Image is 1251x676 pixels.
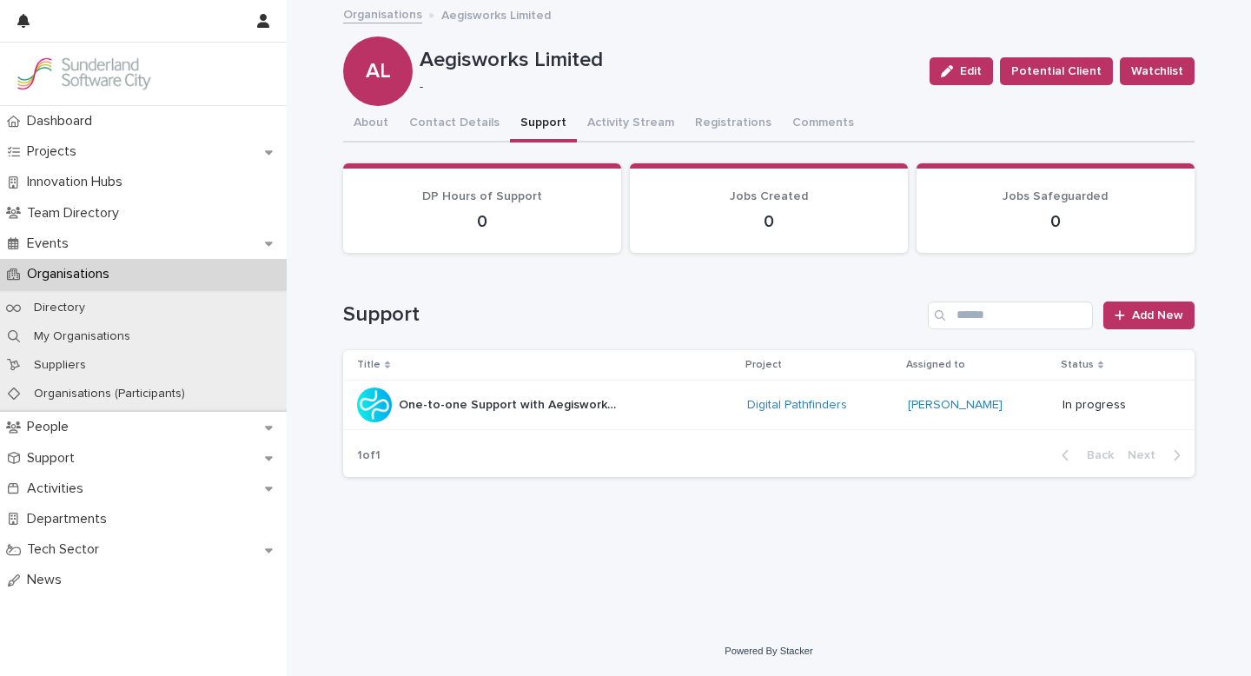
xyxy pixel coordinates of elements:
button: Contact Details [399,106,510,142]
p: Activities [20,480,97,497]
button: Edit [930,57,993,85]
a: Digital Pathfinders [747,398,847,413]
p: - [420,80,909,95]
button: Back [1048,447,1121,463]
p: 0 [651,211,887,232]
p: Dashboard [20,113,106,129]
p: 0 [937,211,1174,232]
span: Potential Client [1011,63,1102,80]
button: About [343,106,399,142]
p: In progress [1062,398,1167,413]
p: Tech Sector [20,541,113,558]
p: Organisations (Participants) [20,387,199,401]
span: Jobs Safeguarded [1003,190,1108,202]
button: Registrations [685,106,782,142]
p: Directory [20,301,99,315]
p: One-to-one Support with Aegisworks Limited [399,394,619,413]
p: Title [357,355,381,374]
span: Add New [1132,309,1183,321]
p: Organisations [20,266,123,282]
input: Search [928,302,1093,329]
tr: One-to-one Support with Aegisworks LimitedOne-to-one Support with Aegisworks Limited Digital Path... [343,380,1195,429]
p: People [20,419,83,435]
p: 0 [364,211,600,232]
button: Support [510,106,577,142]
span: DP Hours of Support [422,190,542,202]
button: Activity Stream [577,106,685,142]
span: Back [1076,449,1114,461]
h1: Support [343,302,921,328]
p: My Organisations [20,329,144,344]
p: Team Directory [20,205,133,222]
a: Powered By Stacker [725,646,812,656]
a: [PERSON_NAME] [908,398,1003,413]
p: Status [1061,355,1094,374]
p: News [20,572,76,588]
span: Next [1128,449,1166,461]
p: Aegisworks Limited [420,48,916,73]
p: Departments [20,511,121,527]
span: Watchlist [1131,63,1183,80]
span: Jobs Created [730,190,808,202]
p: Projects [20,143,90,160]
p: Assigned to [906,355,965,374]
p: Suppliers [20,358,100,373]
p: Innovation Hubs [20,174,136,190]
p: Events [20,235,83,252]
img: Kay6KQejSz2FjblR6DWv [14,56,153,91]
button: Watchlist [1120,57,1195,85]
button: Potential Client [1000,57,1113,85]
p: Project [745,355,782,374]
p: Aegisworks Limited [441,4,551,23]
a: Organisations [343,3,422,23]
button: Comments [782,106,864,142]
a: Add New [1103,302,1195,329]
button: Next [1121,447,1195,463]
span: Edit [960,65,982,77]
p: Support [20,450,89,467]
p: 1 of 1 [343,434,394,477]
